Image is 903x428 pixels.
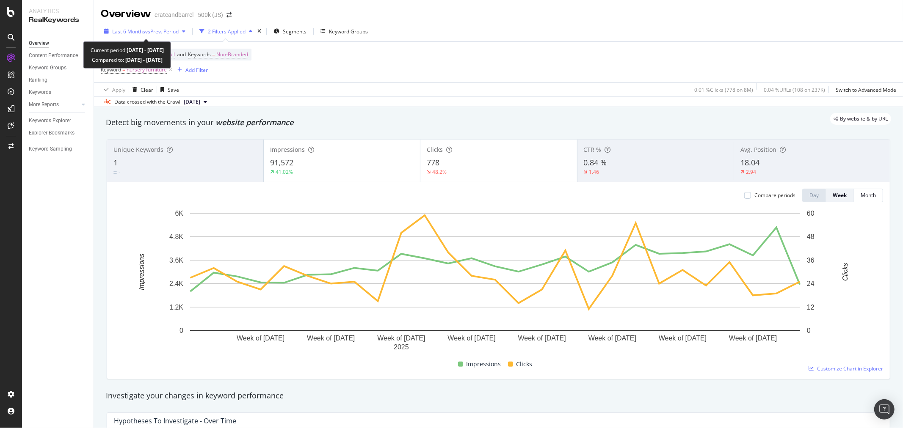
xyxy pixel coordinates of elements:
[145,28,179,35] span: vs Prev. Period
[307,335,355,342] text: Week of [DATE]
[216,49,248,60] span: Non-Branded
[270,25,310,38] button: Segments
[754,192,795,199] div: Compare periods
[427,157,439,167] span: 778
[448,335,496,342] text: Week of [DATE]
[101,25,189,38] button: Last 6 MonthsvsPrev. Period
[427,145,443,154] span: Clicks
[127,64,167,76] span: nursery furniture
[854,189,883,202] button: Month
[124,56,163,63] b: [DATE] - [DATE]
[91,45,164,55] div: Current period:
[29,145,72,154] div: Keyword Sampling
[177,51,186,58] span: and
[394,344,409,351] text: 2025
[175,210,183,217] text: 6K
[467,359,501,369] span: Impressions
[830,113,891,125] div: legacy label
[817,365,883,372] span: Customize Chart in Explorer
[807,210,815,217] text: 60
[694,86,753,93] div: 0.01 % Clicks ( 778 on 8M )
[746,168,756,176] div: 2.94
[112,86,125,93] div: Apply
[588,335,636,342] text: Week of [DATE]
[29,15,87,25] div: RealKeywords
[169,233,183,240] text: 4.8K
[29,116,71,125] div: Keywords Explorer
[807,327,811,334] text: 0
[729,335,777,342] text: Week of [DATE]
[29,7,87,15] div: Analytics
[283,28,307,35] span: Segments
[807,257,815,264] text: 36
[29,39,49,48] div: Overview
[119,169,120,176] div: -
[432,168,447,176] div: 48.2%
[29,76,88,85] a: Ranking
[29,100,79,109] a: More Reports
[874,399,895,420] div: Open Intercom Messenger
[101,66,121,73] span: Keyword
[832,83,896,96] button: Switch to Advanced Mode
[127,47,164,54] b: [DATE] - [DATE]
[185,66,208,74] div: Add Filter
[807,233,815,240] text: 48
[826,189,854,202] button: Week
[740,145,776,154] span: Avg. Position
[840,116,888,121] span: By website & by URL
[584,157,607,167] span: 0.84 %
[129,83,153,96] button: Clear
[29,88,51,97] div: Keywords
[377,335,425,342] text: Week of [DATE]
[29,63,66,72] div: Keyword Groups
[106,390,891,401] div: Investigate your changes in keyword performance
[114,209,876,356] svg: A chart.
[29,76,47,85] div: Ranking
[29,116,88,125] a: Keywords Explorer
[29,51,78,60] div: Content Performance
[518,335,566,342] text: Week of [DATE]
[169,49,175,60] span: All
[802,189,826,202] button: Day
[174,65,208,75] button: Add Filter
[179,327,183,334] text: 0
[180,97,210,107] button: [DATE]
[29,129,88,137] a: Explorer Bookmarks
[659,335,707,342] text: Week of [DATE]
[809,365,883,372] a: Customize Chart in Explorer
[329,28,368,35] div: Keyword Groups
[188,51,211,58] span: Keywords
[842,263,849,281] text: Clicks
[101,83,125,96] button: Apply
[112,28,145,35] span: Last 6 Months
[169,280,183,287] text: 2.4K
[861,192,876,199] div: Month
[270,157,293,167] span: 91,572
[836,86,896,93] div: Switch to Advanced Mode
[29,88,88,97] a: Keywords
[168,86,179,93] div: Save
[122,66,125,73] span: =
[317,25,371,38] button: Keyword Groups
[184,98,200,106] span: 2025 Sep. 19th
[208,28,246,35] div: 2 Filters Applied
[138,254,145,290] text: Impressions
[212,51,215,58] span: =
[584,145,602,154] span: CTR %
[237,335,284,342] text: Week of [DATE]
[270,145,305,154] span: Impressions
[113,171,117,174] img: Equal
[169,257,183,264] text: 3.6K
[155,11,223,19] div: crateandbarrel - 500k (JS)
[809,192,819,199] div: Day
[807,280,815,287] text: 24
[29,51,88,60] a: Content Performance
[740,157,759,167] span: 18.04
[169,304,183,311] text: 1.2K
[276,168,293,176] div: 41.02%
[113,145,163,154] span: Unique Keywords
[516,359,533,369] span: Clicks
[29,39,88,48] a: Overview
[114,98,180,106] div: Data crossed with the Crawl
